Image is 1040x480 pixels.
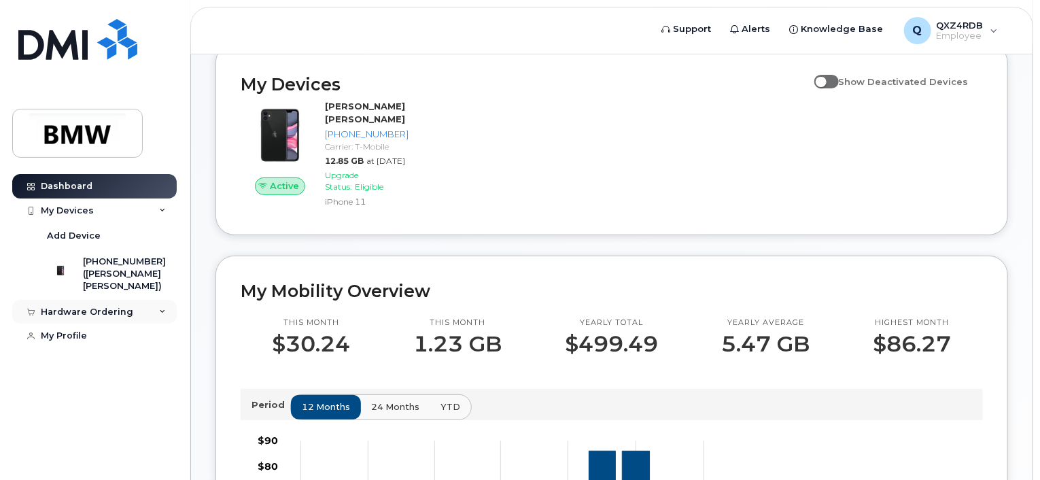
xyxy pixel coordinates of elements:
[873,318,952,328] p: Highest month
[366,156,405,166] span: at [DATE]
[722,318,810,328] p: Yearly average
[981,421,1030,470] iframe: Messenger Launcher
[355,182,383,192] span: Eligible
[325,196,409,207] div: iPhone 11
[721,16,780,43] a: Alerts
[722,332,810,356] p: 5.47 GB
[241,74,808,95] h2: My Devices
[653,16,721,43] a: Support
[270,179,299,192] span: Active
[801,22,884,36] span: Knowledge Base
[814,69,825,80] input: Show Deactivated Devices
[937,31,984,41] span: Employee
[325,141,409,152] div: Carrier: T-Mobile
[566,318,659,328] p: Yearly total
[252,107,309,164] img: iPhone_11.jpg
[780,16,893,43] a: Knowledge Base
[273,318,351,328] p: This month
[566,332,659,356] p: $499.49
[440,400,460,413] span: YTD
[873,332,952,356] p: $86.27
[742,22,771,36] span: Alerts
[371,400,419,413] span: 24 months
[414,318,502,328] p: This month
[258,461,278,473] tspan: $80
[273,332,351,356] p: $30.24
[325,156,364,166] span: 12.85 GB
[937,20,984,31] span: QXZ4RDB
[414,332,502,356] p: 1.23 GB
[241,100,414,209] a: Active[PERSON_NAME] [PERSON_NAME][PHONE_NUMBER]Carrier: T-Mobile12.85 GBat [DATE]Upgrade Status:E...
[839,76,969,87] span: Show Deactivated Devices
[325,101,405,124] strong: [PERSON_NAME] [PERSON_NAME]
[325,170,358,192] span: Upgrade Status:
[252,398,290,411] p: Period
[913,22,922,39] span: Q
[325,128,409,141] div: [PHONE_NUMBER]
[258,434,278,447] tspan: $90
[674,22,712,36] span: Support
[241,281,983,301] h2: My Mobility Overview
[895,17,1007,44] div: QXZ4RDB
